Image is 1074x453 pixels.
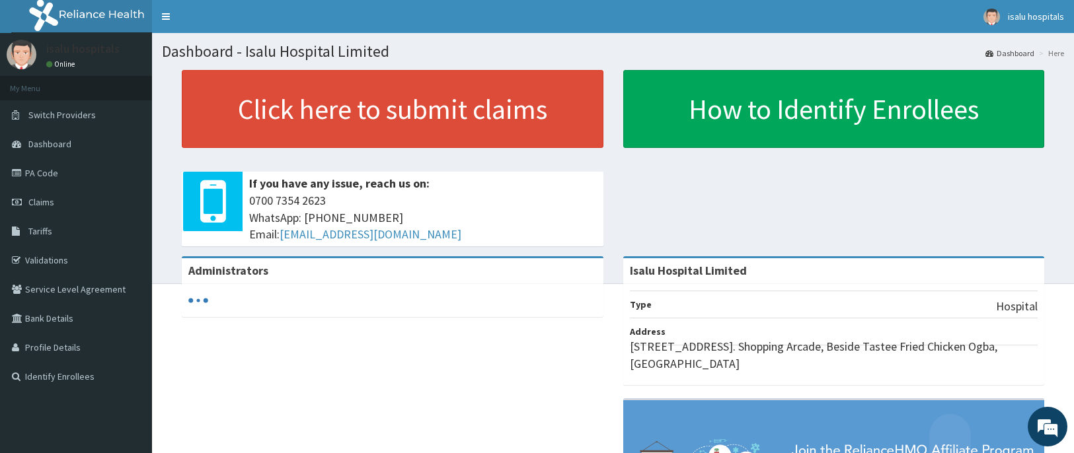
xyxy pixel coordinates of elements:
[985,48,1034,59] a: Dashboard
[1036,48,1064,59] li: Here
[630,298,652,310] b: Type
[280,226,461,242] a: [EMAIL_ADDRESS][DOMAIN_NAME]
[630,338,1038,372] p: [STREET_ADDRESS]. Shopping Arcade, Beside Tastee Fried Chicken Ogba, [GEOGRAPHIC_DATA]
[28,196,54,208] span: Claims
[249,192,597,243] span: 0700 7354 2623 WhatsApp: [PHONE_NUMBER] Email:
[46,59,78,69] a: Online
[7,40,36,69] img: User Image
[28,109,96,121] span: Switch Providers
[630,263,747,278] strong: Isalu Hospital Limited
[46,43,120,55] p: isalu hospitals
[249,176,430,191] b: If you have any issue, reach us on:
[983,9,1000,25] img: User Image
[28,138,71,150] span: Dashboard
[188,291,208,310] svg: audio-loading
[623,70,1045,148] a: How to Identify Enrollees
[996,298,1038,315] p: Hospital
[630,326,666,337] b: Address
[188,263,268,278] b: Administrators
[162,43,1064,60] h1: Dashboard - Isalu Hospital Limited
[28,225,52,237] span: Tariffs
[1008,11,1064,22] span: isalu hospitals
[182,70,603,148] a: Click here to submit claims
